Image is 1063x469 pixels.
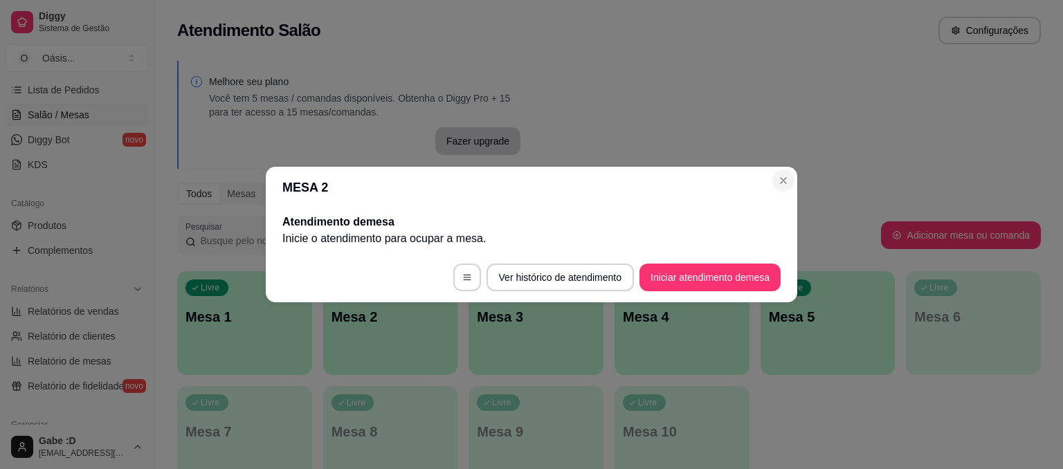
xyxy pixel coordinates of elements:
header: MESA 2 [266,167,797,208]
p: Inicie o atendimento para ocupar a mesa . [282,230,781,247]
button: Ver histórico de atendimento [487,264,634,291]
button: Iniciar atendimento demesa [639,264,781,291]
h2: Atendimento de mesa [282,214,781,230]
button: Close [772,169,794,192]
